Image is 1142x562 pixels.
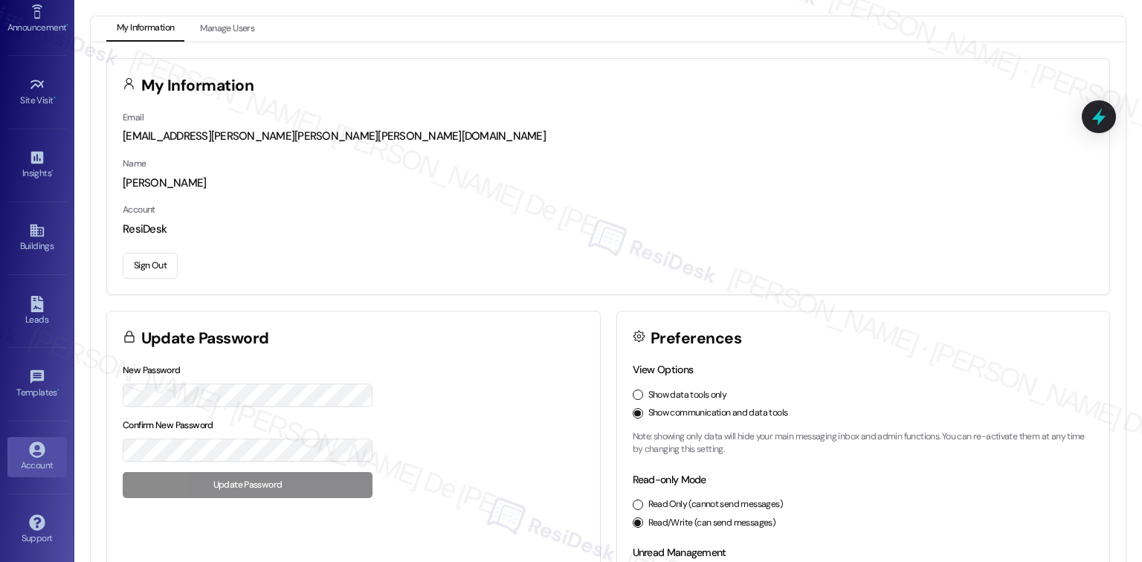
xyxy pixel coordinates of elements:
label: Unread Management [633,546,726,559]
button: Sign Out [123,253,178,279]
span: • [57,385,59,395]
a: Leads [7,291,67,332]
label: Confirm New Password [123,419,213,431]
a: Support [7,510,67,550]
div: [PERSON_NAME] [123,175,1094,191]
label: Account [123,204,155,216]
div: ResiDesk [123,222,1094,237]
label: New Password [123,364,181,376]
h3: Preferences [651,331,741,346]
span: • [51,166,54,176]
label: Name [123,158,146,169]
button: Manage Users [190,16,265,42]
label: Email [123,112,143,123]
a: Account [7,437,67,477]
button: My Information [106,16,184,42]
label: Read-only Mode [633,473,706,486]
label: Show communication and data tools [648,407,788,420]
span: • [54,93,56,103]
a: Buildings [7,218,67,258]
div: [EMAIL_ADDRESS][PERSON_NAME][PERSON_NAME][PERSON_NAME][DOMAIN_NAME] [123,129,1094,144]
label: View Options [633,363,694,376]
h3: Update Password [141,331,269,346]
span: • [66,20,68,30]
label: Read/Write (can send messages) [648,517,776,530]
label: Show data tools only [648,389,727,402]
a: Templates • [7,364,67,404]
h3: My Information [141,78,254,94]
a: Site Visit • [7,72,67,112]
a: Insights • [7,145,67,185]
label: Read Only (cannot send messages) [648,498,783,511]
p: Note: showing only data will hide your main messaging inbox and admin functions. You can re-activ... [633,430,1094,456]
